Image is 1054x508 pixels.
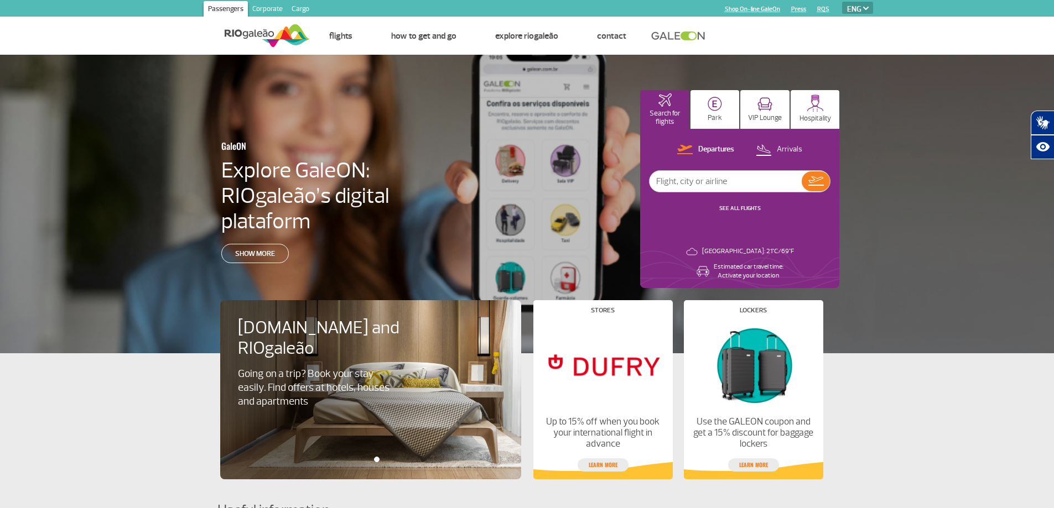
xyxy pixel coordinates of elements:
a: How to get and go [391,30,456,41]
img: vipRoom.svg [757,97,772,111]
a: RQS [817,6,829,13]
button: SEE ALL FLIGHTS [716,204,764,213]
a: Corporate [248,1,287,19]
p: Hospitality [799,114,831,123]
button: Abrir tradutor de língua de sinais. [1031,111,1054,135]
img: hospitality.svg [807,95,824,112]
h4: Stores [591,307,615,313]
button: Abrir recursos assistivos. [1031,135,1054,159]
button: Search for flights [640,90,689,129]
h4: Lockers [740,307,767,313]
h4: [DOMAIN_NAME] and RIOgaleão [238,318,414,359]
a: Learn more [578,458,629,472]
p: Search for flights [646,109,684,126]
p: Estimated car travel time: Activate your location [714,263,783,280]
p: [GEOGRAPHIC_DATA]: 21°C/69°F [702,247,794,256]
a: Flights [329,30,352,41]
a: Cargo [287,1,314,19]
a: Passengers [204,1,248,19]
button: VIP Lounge [740,90,790,129]
p: Use the GALEON coupon and get a 15% discount for baggage lockers [693,416,813,449]
p: Up to 15% off when you book your international flight in advance [542,416,663,449]
a: Show more [221,244,289,263]
p: Park [708,114,722,122]
img: carParkingHome.svg [708,97,722,111]
button: Park [690,90,740,129]
a: Explore RIOgaleão [495,30,558,41]
a: Press [791,6,806,13]
a: Contact [597,30,626,41]
p: VIP Lounge [748,114,782,122]
div: Plugin de acessibilidade da Hand Talk. [1031,111,1054,159]
button: Hospitality [791,90,840,129]
button: Arrivals [752,143,806,157]
button: Departures [674,143,738,157]
input: Flight, city or airline [650,171,802,192]
a: [DOMAIN_NAME] and RIOgaleãoGoing on a trip? Book your stay easily. Find offers at hotels, houses ... [238,318,503,409]
p: Departures [698,144,734,155]
img: airplaneHomeActive.svg [658,93,672,107]
h4: Explore GaleON: RIOgaleão’s digital plataform [221,158,460,234]
h3: GaleON [221,134,406,158]
a: Learn more [728,458,779,472]
p: Arrivals [777,144,802,155]
a: SEE ALL FLIGHTS [719,205,761,212]
p: Going on a trip? Book your stay easily. Find offers at hotels, houses and apartments [238,367,395,409]
img: Stores [542,322,663,407]
img: Lockers [693,322,813,407]
a: Shop On-line GaleOn [725,6,780,13]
